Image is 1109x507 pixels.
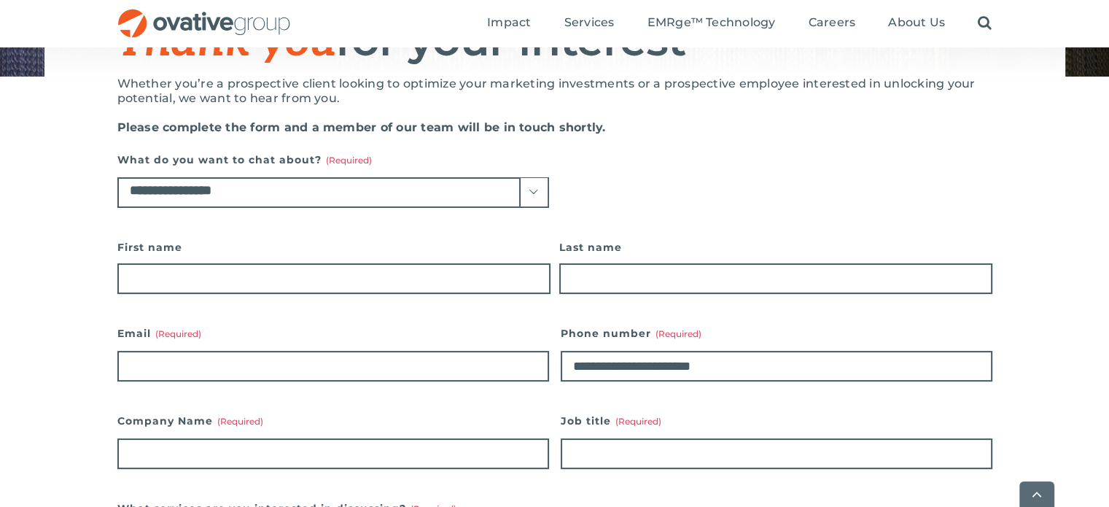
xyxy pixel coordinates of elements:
[117,323,549,344] label: Email
[978,15,992,31] a: Search
[809,15,856,30] span: Careers
[564,15,615,31] a: Services
[561,323,992,344] label: Phone number
[217,416,263,427] span: (Required)
[155,328,201,339] span: (Required)
[561,411,992,431] label: Job title
[647,15,775,30] span: EMRge™ Technology
[117,120,606,134] strong: Please complete the form and a member of our team will be in touch shortly.
[888,15,945,31] a: About Us
[117,17,992,66] h1: for your interest
[615,416,661,427] span: (Required)
[117,411,549,431] label: Company Name
[117,150,549,170] label: What do you want to chat about?
[117,77,992,106] p: Whether you’re a prospective client looking to optimize your marketing investments or a prospecti...
[326,155,372,166] span: (Required)
[559,237,992,258] label: Last name
[487,15,531,30] span: Impact
[647,15,775,31] a: EMRge™ Technology
[487,15,531,31] a: Impact
[809,15,856,31] a: Careers
[888,15,945,30] span: About Us
[117,237,550,258] label: First name
[117,7,292,21] a: OG_Full_horizontal_RGB
[564,15,615,30] span: Services
[655,328,701,339] span: (Required)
